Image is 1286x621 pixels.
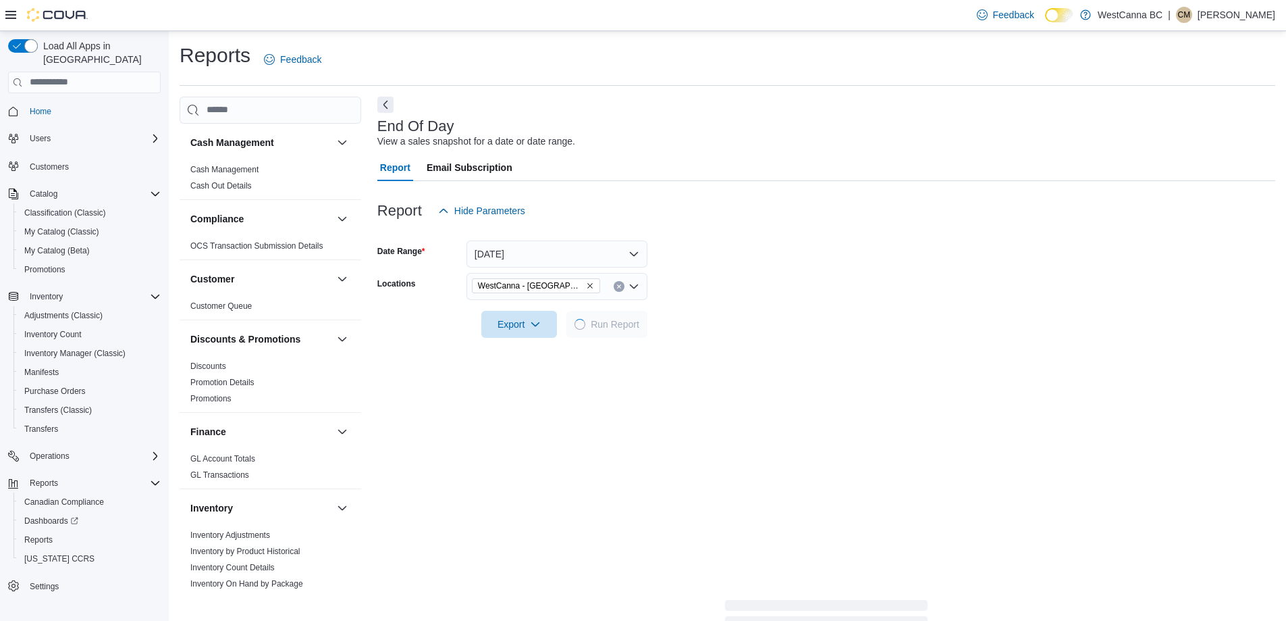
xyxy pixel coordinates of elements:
[24,207,106,218] span: Classification (Classic)
[24,553,95,564] span: [US_STATE] CCRS
[591,318,639,331] span: Run Report
[24,157,161,174] span: Customers
[377,203,422,219] h3: Report
[190,454,255,464] a: GL Account Totals
[190,394,232,403] a: Promotions
[19,532,161,548] span: Reports
[14,549,166,568] button: [US_STATE] CCRS
[30,478,58,489] span: Reports
[24,103,161,120] span: Home
[190,425,331,439] button: Finance
[1198,7,1275,23] p: [PERSON_NAME]
[19,243,95,259] a: My Catalog (Beta)
[190,530,270,541] span: Inventory Adjustments
[377,246,425,257] label: Date Range
[30,581,59,592] span: Settings
[427,154,512,181] span: Email Subscription
[14,222,166,241] button: My Catalog (Classic)
[3,576,166,596] button: Settings
[190,425,226,439] h3: Finance
[24,186,161,202] span: Catalog
[190,501,331,515] button: Inventory
[454,204,525,218] span: Hide Parameters
[3,156,166,176] button: Customers
[24,497,104,507] span: Canadian Compliance
[1178,7,1191,23] span: CM
[19,205,111,221] a: Classification (Classic)
[24,264,65,275] span: Promotions
[180,358,361,412] div: Discounts & Promotions
[971,1,1040,28] a: Feedback
[586,282,594,290] button: Remove WestCanna - Broadway from selection in this group
[14,420,166,439] button: Transfers
[259,46,327,73] a: Feedback
[190,362,226,371] a: Discounts
[14,325,166,344] button: Inventory Count
[19,551,100,567] a: [US_STATE] CCRS
[190,241,323,251] a: OCS Transaction Submission Details
[190,272,331,286] button: Customer
[30,291,63,302] span: Inventory
[24,367,59,378] span: Manifests
[19,513,161,529] span: Dashboards
[19,421,161,437] span: Transfers
[190,547,300,556] a: Inventory by Product Historical
[433,197,531,224] button: Hide Parameters
[19,224,105,240] a: My Catalog (Classic)
[334,271,350,287] button: Customer
[478,279,583,293] span: WestCanna - [GEOGRAPHIC_DATA]
[19,494,161,510] span: Canadian Compliance
[14,401,166,420] button: Transfers (Classic)
[24,475,63,491] button: Reports
[334,424,350,440] button: Finance
[24,424,58,434] span: Transfers
[19,364,161,380] span: Manifests
[574,319,585,330] span: Loading
[3,101,166,121] button: Home
[24,103,57,120] a: Home
[190,530,270,540] a: Inventory Adjustments
[190,377,254,388] span: Promotion Details
[24,226,99,237] span: My Catalog (Classic)
[30,106,51,117] span: Home
[14,306,166,325] button: Adjustments (Classic)
[334,134,350,151] button: Cash Management
[190,332,300,346] h3: Discounts & Promotions
[3,447,166,466] button: Operations
[19,364,64,380] a: Manifests
[19,307,108,324] a: Adjustments (Classic)
[14,382,166,401] button: Purchase Orders
[19,551,161,567] span: Washington CCRS
[481,311,557,338] button: Export
[24,329,82,340] span: Inventory Count
[14,260,166,279] button: Promotions
[1045,8,1073,22] input: Dark Mode
[280,53,321,66] span: Feedback
[190,241,323,251] span: OCS Transaction Submission Details
[190,212,244,226] h3: Compliance
[19,383,91,399] a: Purchase Orders
[334,211,350,227] button: Compliance
[30,189,57,199] span: Catalog
[24,159,74,175] a: Customers
[993,8,1034,22] span: Feedback
[190,136,274,149] h3: Cash Management
[24,448,161,464] span: Operations
[19,307,161,324] span: Adjustments (Classic)
[19,402,161,418] span: Transfers (Classic)
[19,224,161,240] span: My Catalog (Classic)
[1045,22,1046,23] span: Dark Mode
[190,212,331,226] button: Compliance
[1168,7,1171,23] p: |
[24,535,53,545] span: Reports
[190,301,252,311] a: Customer Queue
[3,129,166,148] button: Users
[628,281,639,292] button: Open list of options
[190,181,252,191] a: Cash Out Details
[489,311,549,338] span: Export
[190,165,259,174] a: Cash Management
[24,578,161,595] span: Settings
[14,530,166,549] button: Reports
